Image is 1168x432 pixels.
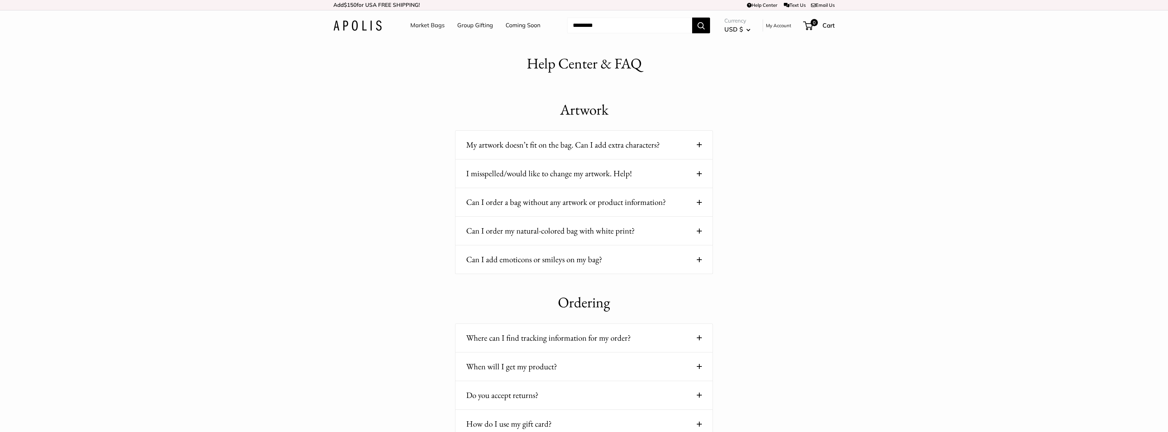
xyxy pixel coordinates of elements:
button: How do I use my gift card? [466,417,702,431]
a: Market Bags [410,20,445,31]
button: Can I add emoticons or smileys on my bag? [466,253,702,267]
a: Coming Soon [506,20,540,31]
h1: Ordering [455,292,713,313]
button: Do you accept returns? [466,388,702,402]
a: Group Gifting [457,20,493,31]
a: Help Center [747,2,777,8]
a: Email Us [811,2,835,8]
button: Where can I find tracking information for my order? [466,331,702,345]
img: Apolis [333,20,382,31]
a: My Account [766,21,791,30]
span: 0 [811,19,818,26]
button: Can I order a bag without any artwork or product information? [466,195,702,209]
h1: Artwork [455,99,713,120]
a: Text Us [784,2,806,8]
span: Cart [822,21,835,29]
button: When will I get my product? [466,360,702,374]
span: Currency [724,16,750,26]
span: $150 [344,1,357,8]
a: 0 Cart [804,20,835,31]
h1: Help Center & FAQ [527,53,642,74]
button: Search [692,18,710,33]
button: Can I order my natural-colored bag with white print? [466,224,702,238]
input: Search... [567,18,692,33]
button: I misspelled/would like to change my artwork. Help! [466,167,702,181]
span: USD $ [724,25,743,33]
button: My artwork doesn’t fit on the bag. Can I add extra characters? [466,138,702,152]
button: USD $ [724,24,750,35]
